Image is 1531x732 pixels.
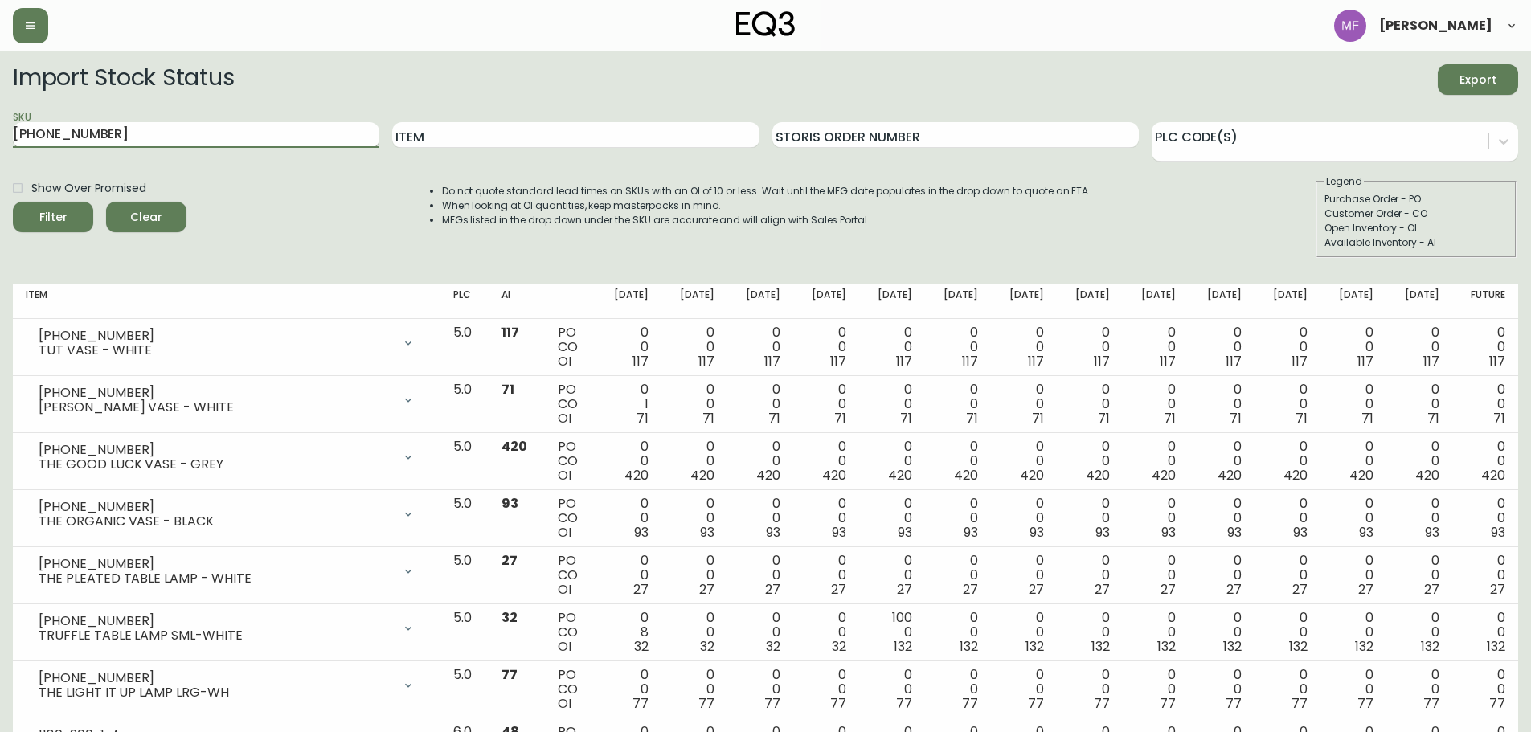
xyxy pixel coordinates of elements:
span: 27 [1358,580,1373,599]
div: 0 0 [608,497,649,540]
span: Clear [119,207,174,227]
span: 132 [1223,637,1242,656]
span: 420 [1020,466,1044,485]
button: Export [1438,64,1518,95]
span: 71 [1032,409,1044,427]
th: [DATE] [859,284,925,319]
span: 71 [834,409,846,427]
div: 0 0 [1267,554,1308,597]
div: 0 0 [1070,325,1110,369]
span: 93 [1293,523,1308,542]
div: 0 0 [1201,668,1242,711]
div: 0 1 [608,382,649,426]
div: 0 0 [1399,382,1439,426]
div: 0 0 [1070,668,1110,711]
span: 420 [1349,466,1373,485]
span: 27 [501,551,518,570]
span: 71 [637,409,649,427]
td: 5.0 [440,376,489,433]
div: 0 0 [1136,497,1176,540]
div: [PHONE_NUMBER] [39,557,392,571]
span: 93 [1359,523,1373,542]
div: 0 0 [1399,554,1439,597]
span: 77 [1094,694,1110,713]
span: 27 [1161,580,1176,599]
span: 132 [1091,637,1110,656]
span: 32 [634,637,649,656]
div: 0 0 [806,554,846,597]
span: 93 [1425,523,1439,542]
div: 0 0 [1465,382,1505,426]
div: PO CO [558,325,582,369]
div: 0 0 [608,325,649,369]
div: Open Inventory - OI [1324,221,1508,235]
span: 117 [962,352,978,370]
span: 77 [1028,694,1044,713]
div: TUT VASE - WHITE [39,343,392,358]
span: 77 [1357,694,1373,713]
div: TRUFFLE TABLE LAMP SML-WHITE [39,628,392,643]
span: 27 [633,580,649,599]
div: [PHONE_NUMBER] [39,443,392,457]
div: 0 0 [872,382,912,426]
span: 93 [766,523,780,542]
div: Purchase Order - PO [1324,192,1508,207]
span: [PERSON_NAME] [1379,19,1492,32]
div: 0 0 [608,440,649,483]
div: 0 0 [872,668,912,711]
div: 0 0 [1201,325,1242,369]
span: 93 [1161,523,1176,542]
div: 0 0 [1333,497,1373,540]
div: 0 0 [1136,382,1176,426]
span: 27 [1490,580,1505,599]
div: 0 0 [938,611,978,654]
span: 27 [963,580,978,599]
span: 71 [1230,409,1242,427]
div: PO CO [558,611,582,654]
span: 27 [831,580,846,599]
div: PO CO [558,497,582,540]
span: 117 [1028,352,1044,370]
span: 420 [954,466,978,485]
div: 0 0 [1465,554,1505,597]
span: 77 [632,694,649,713]
span: Export [1451,70,1505,90]
div: 0 0 [674,497,714,540]
span: 117 [698,352,714,370]
span: 420 [1481,466,1505,485]
span: 117 [1292,352,1308,370]
span: OI [558,580,571,599]
th: PLC [440,284,489,319]
div: 0 0 [1004,497,1044,540]
div: THE PLEATED TABLE LAMP - WHITE [39,571,392,586]
img: 5fd4d8da6c6af95d0810e1fe9eb9239f [1334,10,1366,42]
div: [PHONE_NUMBER]TUT VASE - WHITE [26,325,428,361]
span: 27 [765,580,780,599]
span: 117 [896,352,912,370]
div: 0 0 [1267,668,1308,711]
div: 100 0 [872,611,912,654]
span: 117 [830,352,846,370]
th: [DATE] [1057,284,1123,319]
th: [DATE] [661,284,727,319]
span: Show Over Promised [31,180,146,197]
div: 0 0 [1004,668,1044,711]
div: 0 0 [740,497,780,540]
span: 32 [700,637,714,656]
span: 420 [756,466,780,485]
div: 0 0 [1201,497,1242,540]
div: 0 0 [806,325,846,369]
div: 0 0 [1136,611,1176,654]
span: 93 [1030,523,1044,542]
div: [PHONE_NUMBER]THE LIGHT IT UP LAMP LRG-WH [26,668,428,703]
span: 132 [1421,637,1439,656]
div: [PHONE_NUMBER] [39,614,392,628]
span: 420 [888,466,912,485]
span: OI [558,637,571,656]
div: 0 0 [674,382,714,426]
div: 0 0 [806,611,846,654]
span: 117 [632,352,649,370]
li: MFGs listed in the drop down under the SKU are accurate and will align with Sales Portal. [442,213,1091,227]
div: 0 0 [1136,554,1176,597]
span: 117 [1160,352,1176,370]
